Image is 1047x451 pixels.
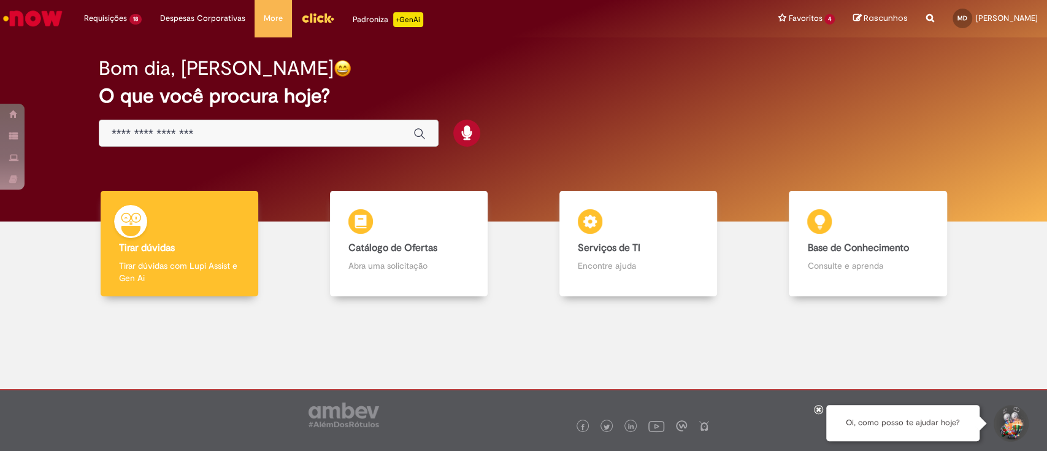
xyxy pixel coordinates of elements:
img: click_logo_yellow_360x200.png [301,9,334,27]
img: logo_footer_naosei.png [699,420,710,431]
p: Tirar dúvidas com Lupi Assist e Gen Ai [119,260,240,284]
img: logo_footer_twitter.png [604,424,610,430]
p: Encontre ajuda [578,260,699,272]
img: logo_footer_linkedin.png [628,423,634,431]
img: ServiceNow [1,6,64,31]
h2: Bom dia, [PERSON_NAME] [99,58,334,79]
a: Catálogo de Ofertas Abra uma solicitação [294,191,523,297]
span: [PERSON_NAME] [976,13,1038,23]
b: Catálogo de Ofertas [348,242,437,254]
span: More [264,12,283,25]
span: Favoritos [788,12,822,25]
span: MD [957,14,967,22]
img: logo_footer_youtube.png [648,418,664,434]
div: Padroniza [353,12,423,27]
img: logo_footer_facebook.png [580,424,586,430]
div: Oi, como posso te ajudar hoje? [826,405,980,441]
b: Base de Conhecimento [807,242,908,254]
span: Requisições [84,12,127,25]
button: Iniciar Conversa de Suporte [992,405,1029,442]
span: 18 [129,14,142,25]
p: Abra uma solicitação [348,260,469,272]
img: happy-face.png [334,60,351,77]
b: Serviços de TI [578,242,640,254]
img: logo_footer_ambev_rotulo_gray.png [309,403,379,427]
span: Despesas Corporativas [160,12,245,25]
a: Rascunhos [853,13,908,25]
img: logo_footer_workplace.png [676,420,687,431]
a: Serviços de TI Encontre ajuda [524,191,753,297]
span: 4 [824,14,835,25]
span: Rascunhos [864,12,908,24]
b: Tirar dúvidas [119,242,175,254]
a: Tirar dúvidas Tirar dúvidas com Lupi Assist e Gen Ai [64,191,294,297]
a: Base de Conhecimento Consulte e aprenda [753,191,983,297]
p: +GenAi [393,12,423,27]
p: Consulte e aprenda [807,260,928,272]
h2: O que você procura hoje? [99,85,948,107]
